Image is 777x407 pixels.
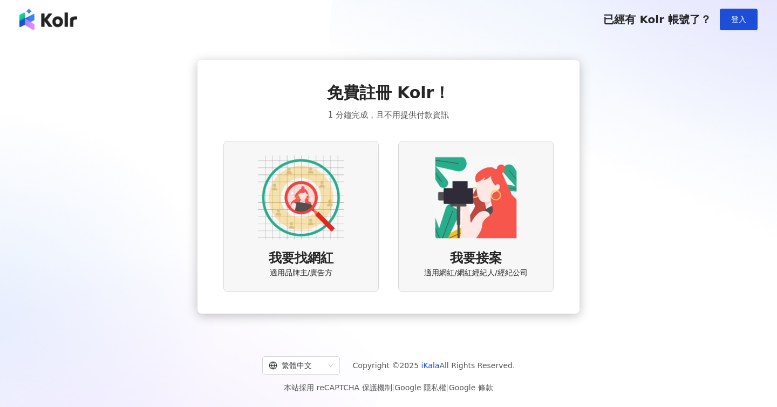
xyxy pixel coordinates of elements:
[424,268,527,279] span: 適用網紅/網紅經紀人/經紀公司
[19,9,77,30] img: logo
[433,154,519,241] img: KOL identity option
[269,357,324,374] div: 繁體中文
[392,383,395,392] span: |
[421,361,440,370] a: iKala
[327,82,451,104] span: 免費註冊 Kolr！
[328,108,449,121] span: 1 分鐘完成，且不用提供付款資訊
[284,381,493,394] span: 本站採用 reCAPTCHA 保護機制
[720,9,758,30] button: 登入
[353,359,515,372] span: Copyright © 2025 All Rights Reserved.
[394,383,446,392] a: Google 隱私權
[731,15,746,24] span: 登入
[450,249,502,268] span: 我要接案
[269,249,333,268] span: 我要找網紅
[603,13,711,26] span: 已經有 Kolr 帳號了？
[449,383,493,392] a: Google 條款
[258,154,344,241] img: AD identity option
[446,383,449,392] span: |
[270,268,333,279] span: 適用品牌主/廣告方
